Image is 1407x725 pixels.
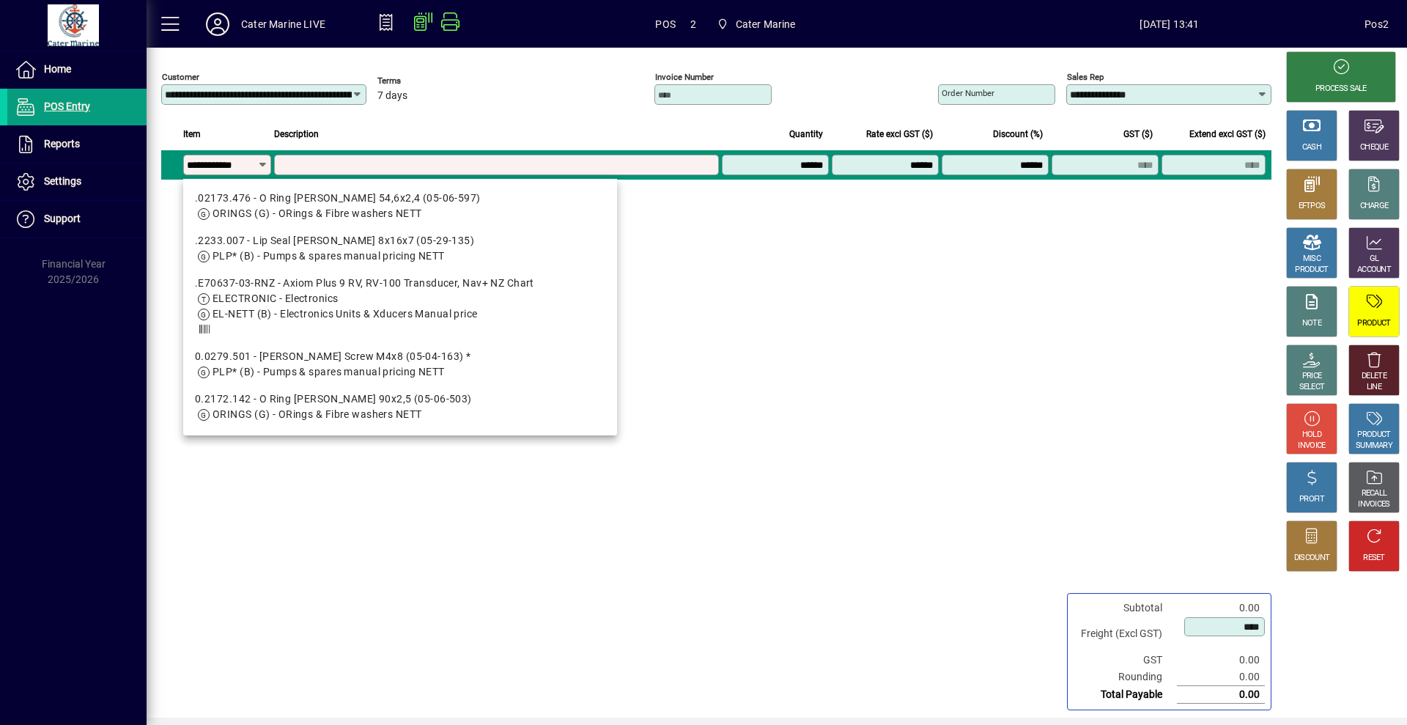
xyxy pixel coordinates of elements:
[1177,652,1265,669] td: 0.00
[213,250,445,262] span: PLP* (B) - Pumps & spares manual pricing NETT
[195,349,605,364] div: 0.0279.501 - [PERSON_NAME] Screw M4x8 (05-04-163) *
[655,72,714,82] mat-label: Invoice number
[1177,669,1265,686] td: 0.00
[183,185,617,227] mat-option: .02173.476 - O Ring Johnson 54,6x2,4 (05-06-597)
[1315,84,1367,95] div: PROCESS SALE
[377,76,465,86] span: Terms
[1302,371,1322,382] div: PRICE
[183,126,201,142] span: Item
[1362,371,1386,382] div: DELETE
[1364,12,1389,36] div: Pos2
[7,126,147,163] a: Reports
[162,72,199,82] mat-label: Customer
[1362,488,1387,499] div: RECALL
[377,90,407,102] span: 7 days
[195,391,605,407] div: 0.2172.142 - O Ring [PERSON_NAME] 90x2,5 (05-06-503)
[274,126,319,142] span: Description
[1177,600,1265,617] td: 0.00
[1067,72,1104,82] mat-label: Sales rep
[241,12,325,36] div: Cater Marine LIVE
[1074,652,1177,669] td: GST
[195,191,605,206] div: .02173.476 - O Ring [PERSON_NAME] 54,6x2,4 (05-06-597)
[993,126,1043,142] span: Discount (%)
[195,276,605,291] div: .E70637-03-RNZ - Axiom Plus 9 RV, RV-100 Transducer, Nav+ NZ Chart
[1177,686,1265,704] td: 0.00
[736,12,796,36] span: Cater Marine
[183,428,617,471] mat-option: 0.2230.015 - Johnson V-ring (05-19-503
[1357,265,1391,276] div: ACCOUNT
[655,12,676,36] span: POS
[7,201,147,238] a: Support
[1360,142,1388,153] div: CHEQUE
[1189,126,1266,142] span: Extend excl GST ($)
[1303,254,1321,265] div: MISC
[213,408,422,420] span: ORINGS (G) - ORings & Fibre washers NETT
[1367,382,1381,393] div: LINE
[1302,430,1321,441] div: HOLD
[213,308,478,320] span: EL-NETT (B) - Electronics Units & Xducers Manual price
[44,213,81,224] span: Support
[1074,617,1177,652] td: Freight (Excl GST)
[1294,553,1329,564] div: DISCOUNT
[213,366,445,378] span: PLP* (B) - Pumps & spares manual pricing NETT
[213,207,422,219] span: ORINGS (G) - ORings & Fibre washers NETT
[1358,499,1389,510] div: INVOICES
[7,51,147,88] a: Home
[690,12,696,36] span: 2
[1299,494,1324,505] div: PROFIT
[789,126,823,142] span: Quantity
[1074,600,1177,617] td: Subtotal
[1357,318,1390,329] div: PRODUCT
[183,270,617,343] mat-option: .E70637-03-RNZ - Axiom Plus 9 RV, RV-100 Transducer, Nav+ NZ Chart
[1295,265,1328,276] div: PRODUCT
[1357,430,1390,441] div: PRODUCT
[1299,382,1325,393] div: SELECT
[1302,142,1321,153] div: CASH
[44,63,71,75] span: Home
[44,100,90,112] span: POS Entry
[1363,553,1385,564] div: RESET
[1356,441,1392,452] div: SUMMARY
[183,343,617,386] mat-option: 0.0279.501 - Johnson Screw M4x8 (05-04-163) *
[44,175,81,187] span: Settings
[1074,686,1177,704] td: Total Payable
[1074,669,1177,686] td: Rounding
[194,11,241,37] button: Profile
[866,126,933,142] span: Rate excl GST ($)
[44,138,80,150] span: Reports
[711,11,802,37] span: Cater Marine
[975,12,1365,36] span: [DATE] 13:41
[1123,126,1153,142] span: GST ($)
[1299,201,1326,212] div: EFTPOS
[1298,441,1325,452] div: INVOICE
[1360,201,1389,212] div: CHARGE
[1302,318,1321,329] div: NOTE
[183,386,617,428] mat-option: 0.2172.142 - O Ring Johnson 90x2,5 (05-06-503)
[213,292,339,304] span: ELECTRONIC - Electronics
[1370,254,1379,265] div: GL
[7,163,147,200] a: Settings
[183,227,617,270] mat-option: .2233.007 - Lip Seal Johnson 8x16x7 (05-29-135)
[942,88,994,98] mat-label: Order number
[195,434,605,449] div: 0.2230.015 - [PERSON_NAME] V-ring ([PHONE_NUMBER]
[195,233,605,249] div: .2233.007 - Lip Seal [PERSON_NAME] 8x16x7 (05-29-135)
